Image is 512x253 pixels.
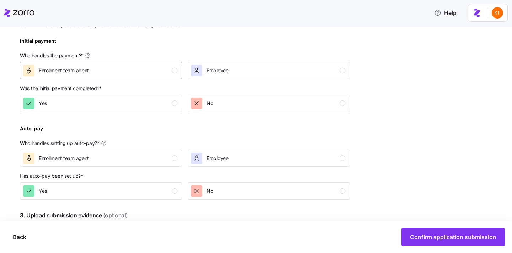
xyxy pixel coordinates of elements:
span: 3. Upload submission evidence [20,211,350,220]
span: No [207,100,213,107]
span: Yes [39,100,47,107]
span: (optional) [103,211,128,220]
span: Help [434,9,457,17]
div: Initial payment [20,37,56,51]
span: Yes [39,187,47,195]
span: Was the initial payment completed? * [20,85,102,92]
span: Employee [207,67,229,74]
button: Confirm application submission [401,228,505,246]
span: Has auto-pay been set up? * [20,172,83,180]
span: No [207,187,213,195]
span: Who handles the payment? * [20,52,84,59]
img: aad2ddc74cf02b1998d54877cdc71599 [492,7,503,19]
span: Who handles setting up auto-pay? * [20,140,100,147]
span: Enrollment team agent [39,67,89,74]
span: Back [13,233,26,241]
span: Employee [207,155,229,162]
span: Confirm application submission [410,233,496,241]
button: Back [7,228,32,246]
span: Enrollment team agent [39,155,89,162]
div: Auto-pay [20,125,43,138]
button: Help [428,6,462,20]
